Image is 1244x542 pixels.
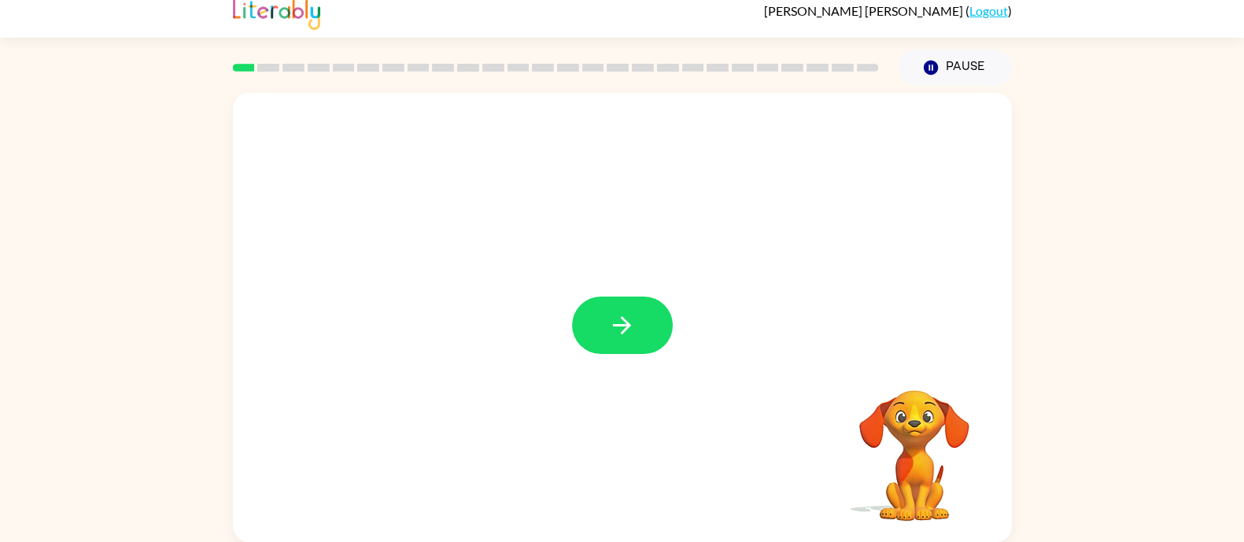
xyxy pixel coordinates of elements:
video: Your browser must support playing .mp4 files to use Literably. Please try using another browser. [836,366,993,523]
a: Logout [969,3,1008,18]
div: ( ) [764,3,1012,18]
button: Pause [898,50,1012,86]
span: [PERSON_NAME] [PERSON_NAME] [764,3,965,18]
